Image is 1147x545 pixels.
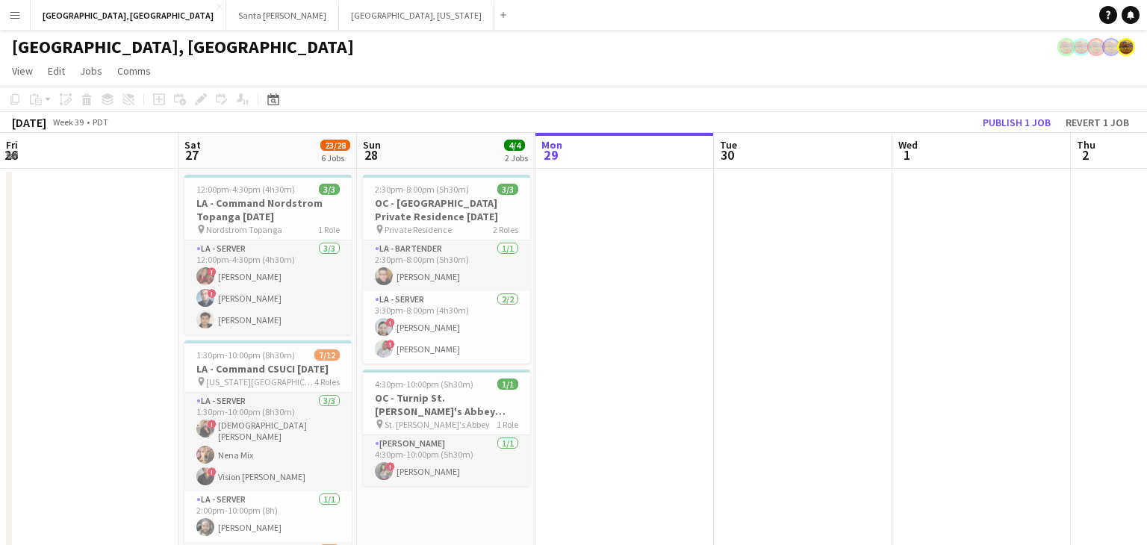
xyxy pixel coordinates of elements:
[504,140,525,151] span: 4/4
[339,1,494,30] button: [GEOGRAPHIC_DATA], [US_STATE]
[1075,146,1095,163] span: 2
[386,318,395,327] span: !
[196,184,295,195] span: 12:00pm-4:30pm (4h30m)
[898,138,918,152] span: Wed
[363,391,530,418] h3: OC - Turnip St. [PERSON_NAME]'s Abbey [DATE]
[49,116,87,128] span: Week 39
[74,61,108,81] a: Jobs
[385,224,452,235] span: Private Residence
[505,152,528,163] div: 2 Jobs
[12,64,33,78] span: View
[117,64,151,78] span: Comms
[363,435,530,486] app-card-role: [PERSON_NAME]1/14:30pm-10:00pm (5h30m)![PERSON_NAME]
[493,224,518,235] span: 2 Roles
[93,116,108,128] div: PDT
[497,379,518,390] span: 1/1
[321,152,349,163] div: 6 Jobs
[208,289,217,298] span: !
[1102,38,1120,56] app-user-avatar: Rollin Hero
[386,462,395,471] span: !
[111,61,157,81] a: Comms
[363,370,530,486] app-job-card: 4:30pm-10:00pm (5h30m)1/1OC - Turnip St. [PERSON_NAME]'s Abbey [DATE] St. [PERSON_NAME]'s Abbey1 ...
[720,138,737,152] span: Tue
[226,1,339,30] button: Santa [PERSON_NAME]
[977,113,1057,132] button: Publish 1 job
[539,146,562,163] span: 29
[896,146,918,163] span: 1
[1057,38,1075,56] app-user-avatar: Rollin Hero
[361,146,381,163] span: 28
[208,467,217,476] span: !
[375,379,473,390] span: 4:30pm-10:00pm (5h30m)
[318,224,340,235] span: 1 Role
[1060,113,1135,132] button: Revert 1 job
[208,420,217,429] span: !
[363,240,530,291] app-card-role: LA - Bartender1/12:30pm-8:00pm (5h30m)[PERSON_NAME]
[541,138,562,152] span: Mon
[80,64,102,78] span: Jobs
[208,267,217,276] span: !
[6,138,18,152] span: Fri
[12,36,354,58] h1: [GEOGRAPHIC_DATA], [GEOGRAPHIC_DATA]
[31,1,226,30] button: [GEOGRAPHIC_DATA], [GEOGRAPHIC_DATA]
[363,196,530,223] h3: OC - [GEOGRAPHIC_DATA] Private Residence [DATE]
[497,184,518,195] span: 3/3
[314,376,340,387] span: 4 Roles
[196,349,295,361] span: 1:30pm-10:00pm (8h30m)
[1077,138,1095,152] span: Thu
[363,291,530,364] app-card-role: LA - Server2/23:30pm-8:00pm (4h30m)![PERSON_NAME]![PERSON_NAME]
[363,175,530,364] app-job-card: 2:30pm-8:00pm (5h30m)3/3OC - [GEOGRAPHIC_DATA] Private Residence [DATE] Private Residence2 RolesL...
[184,491,352,542] app-card-role: LA - Server1/12:00pm-10:00pm (8h)[PERSON_NAME]
[48,64,65,78] span: Edit
[184,175,352,334] app-job-card: 12:00pm-4:30pm (4h30m)3/3LA - Command Nordstrom Topanga [DATE] Nordstrom Topanga1 RoleLA - Server...
[375,184,469,195] span: 2:30pm-8:00pm (5h30m)
[184,138,201,152] span: Sat
[184,196,352,223] h3: LA - Command Nordstrom Topanga [DATE]
[320,140,350,151] span: 23/28
[182,146,201,163] span: 27
[184,362,352,376] h3: LA - Command CSUCI [DATE]
[6,61,39,81] a: View
[497,419,518,430] span: 1 Role
[1117,38,1135,56] app-user-avatar: Rollin Hero
[1087,38,1105,56] app-user-avatar: Rollin Hero
[184,393,352,491] app-card-role: LA - Server3/31:30pm-10:00pm (8h30m)![DEMOGRAPHIC_DATA][PERSON_NAME]Nena Mix!Vision [PERSON_NAME]
[42,61,71,81] a: Edit
[319,184,340,195] span: 3/3
[206,376,314,387] span: [US_STATE][GEOGRAPHIC_DATA]
[12,115,46,130] div: [DATE]
[314,349,340,361] span: 7/12
[386,340,395,349] span: !
[184,240,352,334] app-card-role: LA - Server3/312:00pm-4:30pm (4h30m)![PERSON_NAME]![PERSON_NAME][PERSON_NAME]
[1072,38,1090,56] app-user-avatar: Rollin Hero
[718,146,737,163] span: 30
[385,419,490,430] span: St. [PERSON_NAME]'s Abbey
[4,146,18,163] span: 26
[206,224,282,235] span: Nordstrom Topanga
[363,138,381,152] span: Sun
